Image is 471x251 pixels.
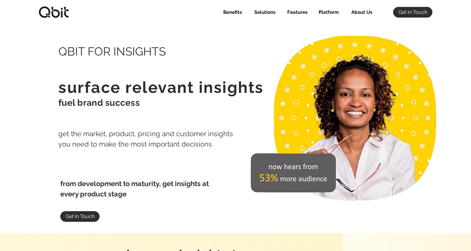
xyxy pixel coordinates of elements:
a: About Us [344,7,377,18]
span: Get In Touch [66,213,95,220]
span: surface relevant insights [58,78,264,97]
p: Benefits [220,7,245,18]
img: Qbit_Inisghts_KPI.jpg [241,22,448,214]
div: Solutions [246,7,280,18]
span: Get In Touch [398,9,427,16]
p: About Us [348,7,375,18]
div: Features [280,7,312,18]
a: Get In Touch [60,211,100,222]
p: Solutions [251,7,279,18]
span: from development to maturity, get insights at every product stage [60,179,209,198]
img: qbitlogo-border.jpg [38,6,69,18]
p: Platform [316,7,342,18]
div: Platform [312,7,344,18]
span: fuel brand success [58,98,140,108]
p: Features [284,7,311,18]
span: QBIT FOR INSIGHTS [58,45,166,58]
a: Benefits [216,7,246,18]
span: get the market, product, pricing and customer insights you need to make the most important decisions [58,130,233,148]
a: Get In Touch [393,7,432,18]
nav: Site [216,7,377,18]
